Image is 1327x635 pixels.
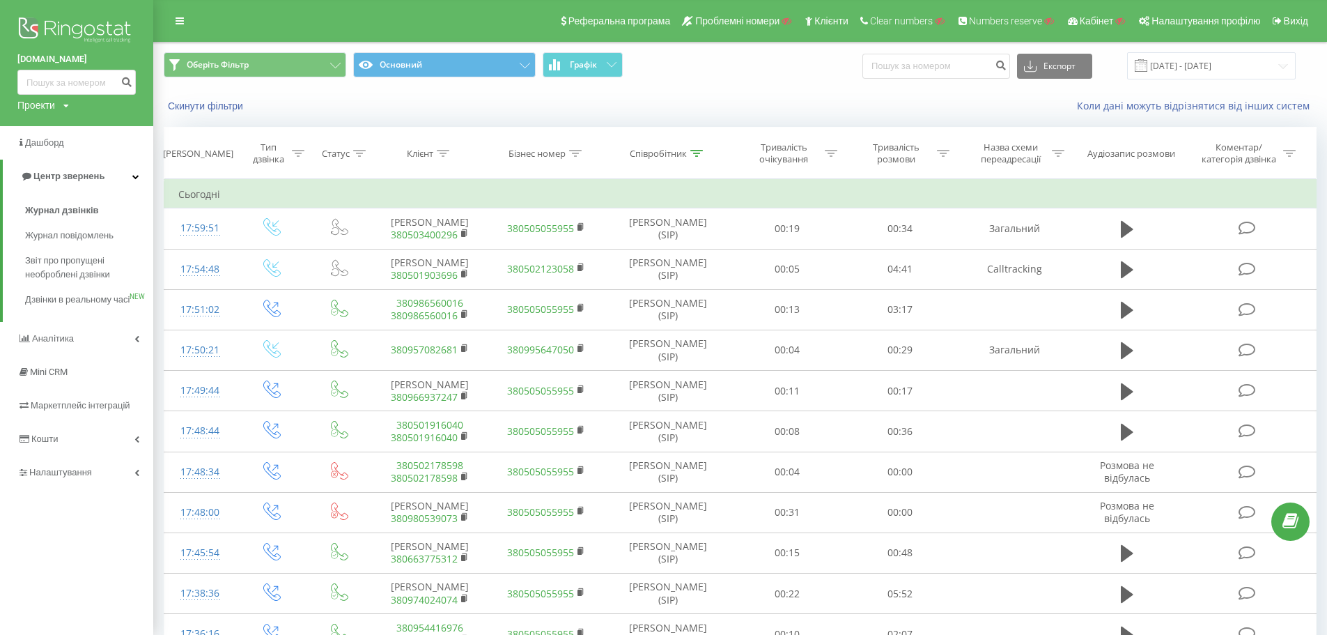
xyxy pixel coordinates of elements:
div: Коментар/категорія дзвінка [1198,141,1280,165]
td: 00:00 [844,452,956,492]
td: [PERSON_NAME] (SIP) [605,452,731,492]
td: 03:17 [844,289,956,330]
a: 380505055955 [507,546,574,559]
div: Статус [322,148,350,160]
a: 380505055955 [507,384,574,397]
div: Аудіозапис розмови [1087,148,1175,160]
span: Clear numbers [870,15,933,26]
div: 17:48:00 [178,499,222,526]
span: Дашборд [25,137,64,148]
span: Реферальна програма [568,15,671,26]
div: 17:38:36 [178,580,222,607]
td: [PERSON_NAME] (SIP) [605,492,731,533]
div: Тривалість розмови [859,141,933,165]
td: [PERSON_NAME] (SIP) [605,249,731,289]
td: 00:17 [844,371,956,411]
span: Оберіть Фільтр [187,59,249,70]
div: Назва схеми переадресації [974,141,1048,165]
td: 05:52 [844,574,956,614]
td: 00:04 [731,330,843,370]
div: Тривалість очікування [747,141,821,165]
input: Пошук за номером [17,70,136,95]
div: 17:51:02 [178,296,222,323]
td: [PERSON_NAME] [371,574,488,614]
td: [PERSON_NAME] (SIP) [605,208,731,249]
span: Аналiтика [32,333,74,344]
td: [PERSON_NAME] (SIP) [605,411,731,452]
td: [PERSON_NAME] [371,533,488,573]
a: 380954416976 [396,621,463,634]
span: Маркетплейс інтеграцій [31,400,130,411]
button: Графік [543,52,623,77]
span: Центр звернень [33,171,104,181]
a: 380957082681 [391,343,458,356]
div: 17:48:44 [178,418,222,445]
a: 380974024074 [391,593,458,606]
span: Графік [570,60,597,70]
a: 380502123058 [507,262,574,275]
div: Бізнес номер [509,148,566,160]
td: Calltracking [956,249,1073,289]
span: Розмова не відбулась [1100,499,1154,525]
a: 380502178598 [391,471,458,484]
td: [PERSON_NAME] (SIP) [605,574,731,614]
div: 17:59:51 [178,215,222,242]
td: 00:36 [844,411,956,452]
a: Журнал повідомлень [25,223,153,248]
button: Оберіть Фільтр [164,52,346,77]
div: 17:49:44 [178,377,222,404]
a: 380505055955 [507,587,574,600]
span: Дзвінки в реальному часі [25,293,130,307]
td: 00:11 [731,371,843,411]
td: Загальний [956,208,1073,249]
span: Налаштування [29,467,92,477]
a: Журнал дзвінків [25,198,153,223]
a: 380505055955 [507,465,574,478]
td: Сьогодні [164,181,1317,208]
div: Співробітник [630,148,687,160]
a: 380501916040 [391,431,458,444]
span: Кабінет [1080,15,1114,26]
span: Numbers reserve [969,15,1042,26]
div: 17:48:34 [178,459,222,486]
span: Журнал повідомлень [25,229,114,243]
a: 380501916040 [396,418,463,431]
a: 380503400296 [391,228,458,241]
td: 00:08 [731,411,843,452]
a: 380502178598 [396,459,463,472]
td: [PERSON_NAME] [371,249,488,289]
button: Експорт [1017,54,1092,79]
td: 00:29 [844,330,956,370]
a: 380663775312 [391,552,458,565]
button: Основний [353,52,536,77]
a: 380505055955 [507,424,574,438]
a: 380505055955 [507,222,574,235]
td: [PERSON_NAME] (SIP) [605,289,731,330]
div: Тип дзвінка [249,141,288,165]
a: 380986560016 [391,309,458,322]
span: Вихід [1284,15,1308,26]
td: [PERSON_NAME] (SIP) [605,533,731,573]
span: Mini CRM [30,367,68,377]
span: Кошти [31,434,58,444]
div: 17:50:21 [178,337,222,364]
td: 00:15 [731,533,843,573]
td: [PERSON_NAME] [371,492,488,533]
td: [PERSON_NAME] (SIP) [605,330,731,370]
div: 17:54:48 [178,256,222,283]
td: Загальний [956,330,1073,370]
div: Проекти [17,98,55,112]
td: 00:05 [731,249,843,289]
span: Звіт про пропущені необроблені дзвінки [25,254,146,282]
a: 380505055955 [507,303,574,316]
a: 380505055955 [507,505,574,519]
td: 00:31 [731,492,843,533]
span: Налаштування профілю [1151,15,1260,26]
td: 00:19 [731,208,843,249]
td: [PERSON_NAME] [371,208,488,249]
a: 380980539073 [391,512,458,525]
a: 380501903696 [391,268,458,282]
a: Центр звернень [3,160,153,193]
span: Розмова не відбулась [1100,459,1154,484]
td: [PERSON_NAME] [371,371,488,411]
